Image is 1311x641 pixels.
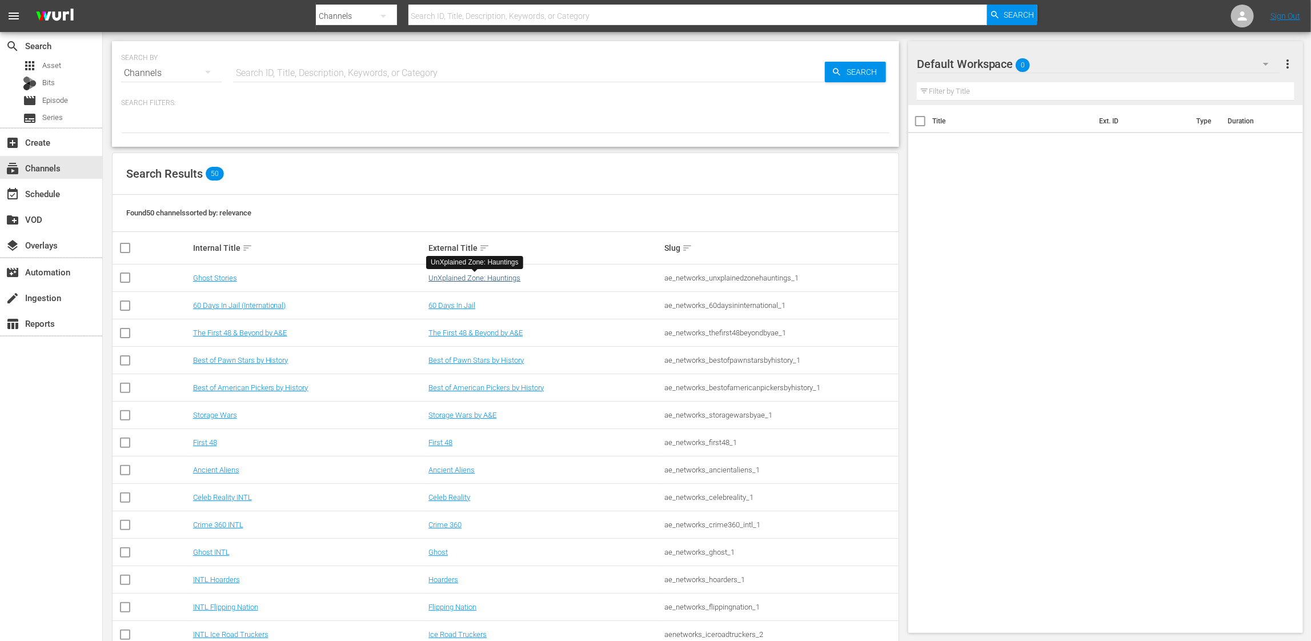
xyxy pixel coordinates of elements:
div: ae_networks_flippingnation_1 [664,603,897,611]
span: Search [1004,5,1034,25]
span: sort [682,243,692,253]
span: Found 50 channels sorted by: relevance [126,209,251,217]
span: Bits [42,77,55,89]
th: Ext. ID [1092,105,1189,137]
a: First 48 [428,438,452,447]
div: ae_networks_60daysininternational_1 [664,301,897,310]
a: INTL Flipping Nation [193,603,258,611]
span: Channels [6,162,19,175]
span: more_vert [1281,57,1294,71]
span: Episode [42,95,68,106]
span: 0 [1016,53,1030,77]
a: Ice Road Truckers [428,630,487,639]
span: Asset [23,59,37,73]
div: Channels [121,57,222,89]
a: Celeb Reality [428,493,470,502]
span: Automation [6,266,19,279]
p: Search Filters: [121,98,890,108]
a: Ghost [428,548,448,556]
a: Ghost INTL [193,548,230,556]
a: Ancient Aliens [193,466,239,474]
div: UnXplained Zone: Hauntings [431,258,518,267]
a: Best of Pawn Stars by History [428,356,524,364]
a: INTL Ice Road Truckers [193,630,268,639]
a: Storage Wars [193,411,237,419]
a: Crime 360 [428,520,462,529]
a: First 48 [193,438,217,447]
div: External Title [428,241,661,255]
a: Celeb Reality INTL [193,493,252,502]
a: The First 48 & Beyond by A&E [428,328,523,337]
th: Type [1189,105,1221,137]
div: Bits [23,77,37,90]
a: Storage Wars by A&E [428,411,496,419]
a: Best of Pawn Stars by History [193,356,288,364]
span: Schedule [6,187,19,201]
span: VOD [6,213,19,227]
span: Reports [6,317,19,331]
a: Sign Out [1270,11,1300,21]
span: menu [7,9,21,23]
div: ae_networks_crime360_intl_1 [664,520,897,529]
span: Series [23,111,37,125]
span: Overlays [6,239,19,253]
span: sort [242,243,252,253]
div: ae_networks_celebreality_1 [664,493,897,502]
th: Title [932,105,1092,137]
a: UnXplained Zone: Hauntings [428,274,520,282]
span: sort [479,243,490,253]
div: ae_networks_bestofamericanpickersbyhistory_1 [664,383,897,392]
a: Best of American Pickers by History [428,383,544,392]
div: ae_networks_ancientaliens_1 [664,466,897,474]
span: Search [6,39,19,53]
span: Search [842,62,886,82]
a: Ancient Aliens [428,466,475,474]
a: Crime 360 INTL [193,520,243,529]
a: Best of American Pickers by History [193,383,308,392]
div: Slug [664,241,897,255]
th: Duration [1221,105,1289,137]
span: Search Results [126,167,203,181]
a: 60 Days In Jail [428,301,475,310]
div: ae_networks_ghost_1 [664,548,897,556]
div: ae_networks_first48_1 [664,438,897,447]
a: Flipping Nation [428,603,476,611]
a: Hoarders [428,575,458,584]
div: ae_networks_storagewarsbyae_1 [664,411,897,419]
span: Episode [23,94,37,107]
button: more_vert [1281,50,1294,78]
div: ae_networks_bestofpawnstarsbyhistory_1 [664,356,897,364]
button: Search [987,5,1037,25]
div: ae_networks_thefirst48beyondbyae_1 [664,328,897,337]
div: ae_networks_unxplainedzonehauntings_1 [664,274,897,282]
a: 60 Days In Jail (International) [193,301,286,310]
div: Default Workspace [917,48,1280,80]
div: Internal Title [193,241,426,255]
div: aenetworks_iceroadtruckers_2 [664,630,897,639]
span: 50 [206,167,224,181]
a: INTL Hoarders [193,575,240,584]
img: ans4CAIJ8jUAAAAAAAAAAAAAAAAAAAAAAAAgQb4GAAAAAAAAAAAAAAAAAAAAAAAAJMjXAAAAAAAAAAAAAAAAAAAAAAAAgAT5G... [27,3,82,30]
div: ae_networks_hoarders_1 [664,575,897,584]
span: Series [42,112,63,123]
span: Create [6,136,19,150]
a: The First 48 & Beyond by A&E [193,328,287,337]
button: Search [825,62,886,82]
a: Ghost Stories [193,274,237,282]
span: Ingestion [6,291,19,305]
span: Asset [42,60,61,71]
